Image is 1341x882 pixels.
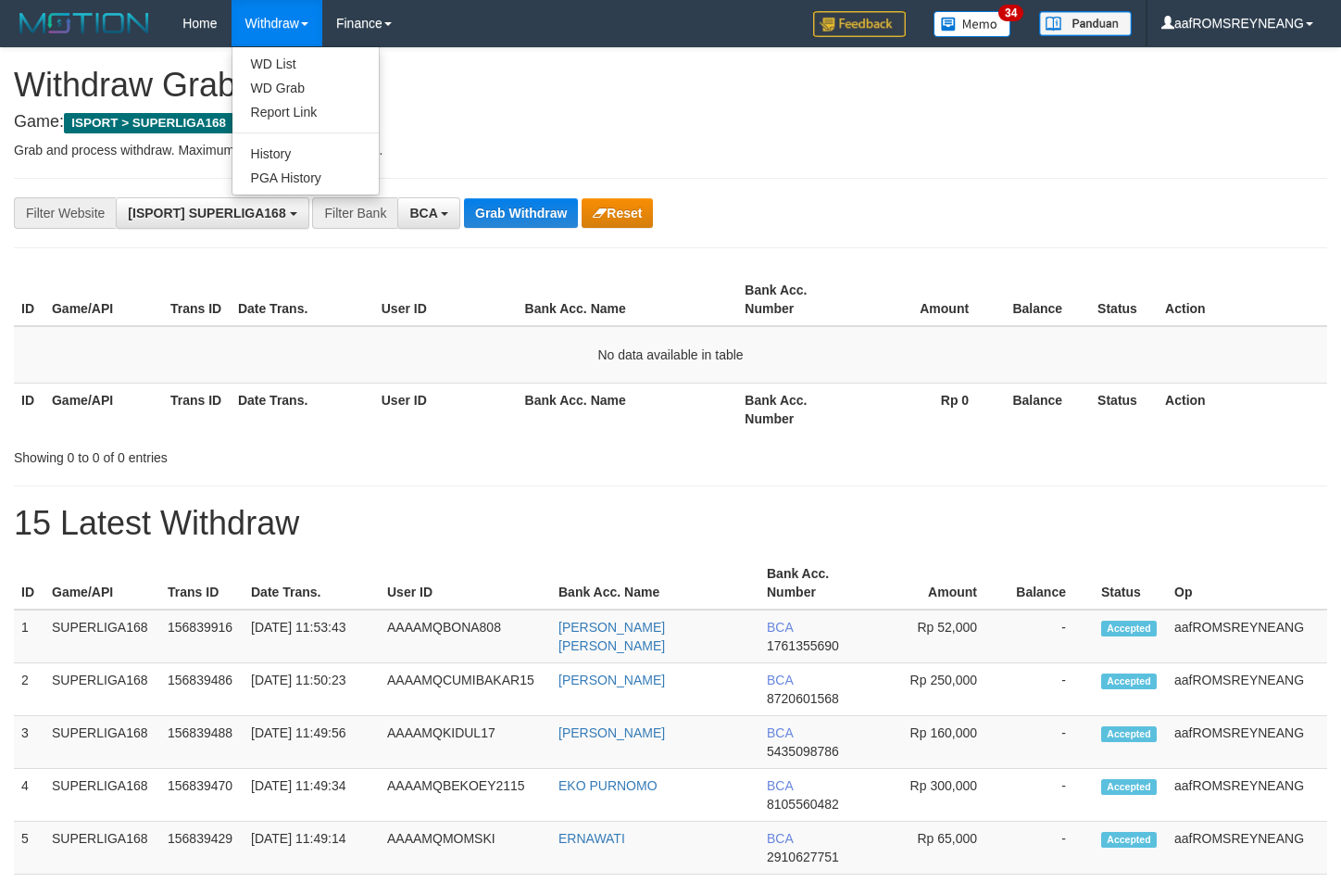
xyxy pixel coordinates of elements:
[44,557,160,610] th: Game/API
[1167,610,1327,663] td: aafROMSREYNEANG
[14,326,1327,384] td: No data available in table
[232,76,379,100] a: WD Grab
[232,52,379,76] a: WD List
[871,769,1005,822] td: Rp 300,000
[64,113,233,133] span: ISPORT > SUPERLIGA168
[380,769,551,822] td: AAAAMQBEKOEY2115
[518,383,738,435] th: Bank Acc. Name
[14,822,44,875] td: 5
[380,610,551,663] td: AAAAMQBONA808
[1101,832,1157,848] span: Accepted
[160,822,244,875] td: 156839429
[380,557,551,610] th: User ID
[14,769,44,822] td: 4
[737,273,856,326] th: Bank Acc. Number
[244,557,380,610] th: Date Trans.
[856,273,996,326] th: Amount
[767,797,839,812] span: Copy 8105560482 to clipboard
[14,557,44,610] th: ID
[380,822,551,875] td: AAAAMQMOMSKI
[244,610,380,663] td: [DATE] 11:53:43
[856,383,996,435] th: Rp 0
[244,769,380,822] td: [DATE] 11:49:34
[558,620,665,653] a: [PERSON_NAME] [PERSON_NAME]
[1167,663,1327,716] td: aafROMSREYNEANG
[14,716,44,769] td: 3
[374,383,518,435] th: User ID
[558,778,658,793] a: EKO PURNOMO
[1005,716,1094,769] td: -
[558,673,665,687] a: [PERSON_NAME]
[996,383,1090,435] th: Balance
[871,557,1005,610] th: Amount
[244,663,380,716] td: [DATE] 11:50:23
[312,197,397,229] div: Filter Bank
[767,831,793,846] span: BCA
[759,557,871,610] th: Bank Acc. Number
[1090,383,1158,435] th: Status
[767,638,839,653] span: Copy 1761355690 to clipboard
[1101,726,1157,742] span: Accepted
[813,11,906,37] img: Feedback.jpg
[14,383,44,435] th: ID
[160,716,244,769] td: 156839488
[558,725,665,740] a: [PERSON_NAME]
[1005,610,1094,663] td: -
[1005,769,1094,822] td: -
[551,557,759,610] th: Bank Acc. Name
[996,273,1090,326] th: Balance
[464,198,578,228] button: Grab Withdraw
[409,206,437,220] span: BCA
[244,716,380,769] td: [DATE] 11:49:56
[1167,716,1327,769] td: aafROMSREYNEANG
[163,273,231,326] th: Trans ID
[14,67,1327,104] h1: Withdraw Grab
[14,505,1327,542] h1: 15 Latest Withdraw
[558,831,625,846] a: ERNAWATI
[160,663,244,716] td: 156839486
[14,9,155,37] img: MOTION_logo.png
[1039,11,1132,36] img: panduan.png
[1101,674,1157,689] span: Accepted
[160,557,244,610] th: Trans ID
[44,610,160,663] td: SUPERLIGA168
[767,691,839,706] span: Copy 8720601568 to clipboard
[871,663,1005,716] td: Rp 250,000
[767,620,793,635] span: BCA
[1101,779,1157,795] span: Accepted
[871,610,1005,663] td: Rp 52,000
[380,663,551,716] td: AAAAMQCUMIBAKAR15
[44,822,160,875] td: SUPERLIGA168
[44,769,160,822] td: SUPERLIGA168
[871,822,1005,875] td: Rp 65,000
[231,273,374,326] th: Date Trans.
[871,716,1005,769] td: Rp 160,000
[582,198,653,228] button: Reset
[232,166,379,190] a: PGA History
[1005,557,1094,610] th: Balance
[998,5,1023,21] span: 34
[160,769,244,822] td: 156839470
[244,822,380,875] td: [DATE] 11:49:14
[767,725,793,740] span: BCA
[14,441,545,467] div: Showing 0 to 0 of 0 entries
[1167,557,1327,610] th: Op
[232,142,379,166] a: History
[1167,822,1327,875] td: aafROMSREYNEANG
[44,716,160,769] td: SUPERLIGA168
[14,141,1327,159] p: Grab and process withdraw. Maximum allowed is transactions.
[14,663,44,716] td: 2
[1158,273,1327,326] th: Action
[14,197,116,229] div: Filter Website
[14,273,44,326] th: ID
[1167,769,1327,822] td: aafROMSREYNEANG
[232,100,379,124] a: Report Link
[1005,663,1094,716] td: -
[14,610,44,663] td: 1
[767,673,793,687] span: BCA
[767,778,793,793] span: BCA
[160,610,244,663] td: 156839916
[1101,621,1157,636] span: Accepted
[518,273,738,326] th: Bank Acc. Name
[14,113,1327,132] h4: Game: Bank:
